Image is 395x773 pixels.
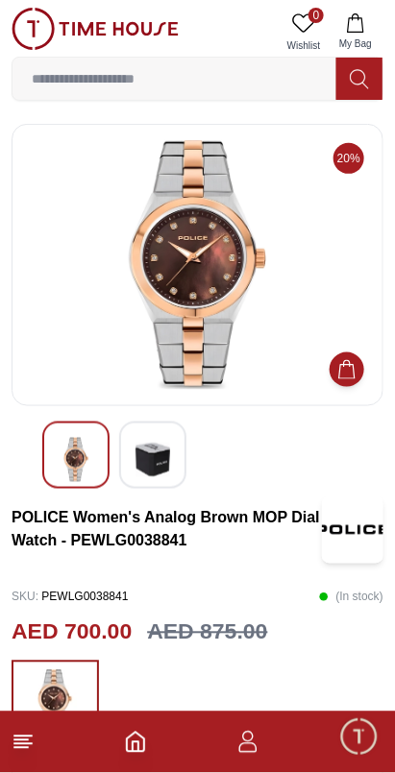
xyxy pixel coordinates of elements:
h3: POLICE Women's Analog Brown MOP Dial Watch - PEWLG0038841 [12,507,322,553]
img: ... [12,8,179,50]
em: Minimize [347,10,385,48]
img: ... [31,670,79,732]
span: SKU : [12,591,38,604]
button: My Bag [328,8,383,57]
em: Blush [105,553,123,573]
img: POLICE Women's Analog Brown MOP Dial Watch - PEWLG0038841 [28,140,367,390]
span: 0 [309,8,324,23]
img: Profile picture of Time House Support [54,12,86,45]
span: My Bag [332,36,380,51]
img: POLICE Women's Analog Brown MOP Dial Watch - PEWLG0038841 [322,496,383,564]
div: Chat Widget [338,716,381,759]
span: 01:23 PM [252,637,301,649]
h2: AED 700.00 [12,616,132,649]
p: ( In stock ) [319,583,383,612]
img: POLICE Women's Analog Brown MOP Dial Watch - PEWLG0038841 [136,438,170,482]
button: Add to Cart [330,352,364,387]
p: PEWLG0038841 [12,583,128,612]
em: Back [10,10,48,48]
div: Time House Support [97,20,280,38]
span: Wishlist [280,38,328,53]
span: 20% [333,143,364,174]
span: Hey there! Need help finding the perfect watch? I'm here if you have any questions or need a quic... [28,556,284,644]
a: 0Wishlist [280,8,328,57]
a: Home [124,731,147,754]
div: Time House Support [14,517,395,537]
h3: AED 875.00 [147,616,267,649]
img: POLICE Women's Analog Brown MOP Dial Watch - PEWLG0038841 [59,438,93,482]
